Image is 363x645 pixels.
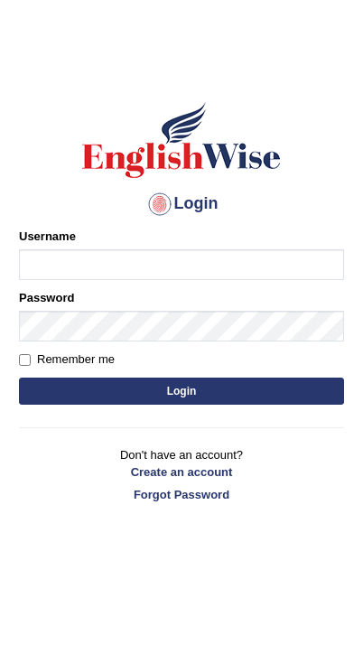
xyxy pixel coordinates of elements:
input: Remember me [19,354,31,366]
a: Create an account [19,463,344,481]
label: Remember me [19,351,115,369]
label: Username [19,228,76,245]
p: Don't have an account? [19,446,344,502]
label: Password [19,289,74,306]
h4: Login [19,190,344,219]
img: Logo of English Wise sign in for intelligent practice with AI [79,99,284,181]
button: Login [19,378,344,405]
a: Forgot Password [19,486,344,503]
